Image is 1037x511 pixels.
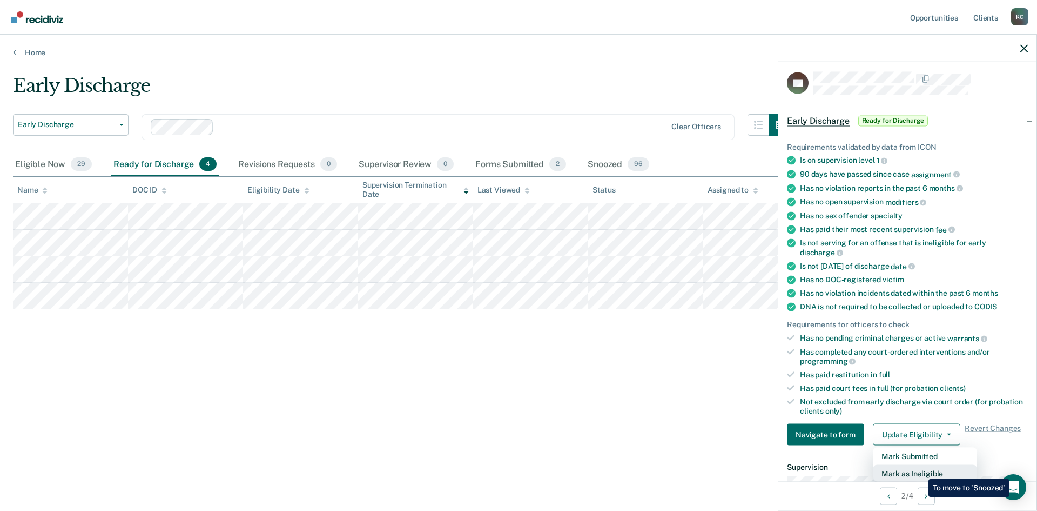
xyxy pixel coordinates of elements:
[1011,8,1028,25] button: Profile dropdown button
[965,424,1021,446] span: Revert Changes
[947,334,987,342] span: warrants
[871,211,903,220] span: specialty
[800,183,1028,193] div: Has no violation reports in the past 6
[972,289,998,297] span: months
[13,75,791,105] div: Early Discharge
[13,153,94,177] div: Eligible Now
[11,11,63,23] img: Recidiviz
[708,185,758,195] div: Assigned to
[13,48,1024,57] a: Home
[800,302,1028,311] div: DNA is not required to be collected or uploaded to
[17,185,48,195] div: Name
[800,238,1028,257] div: Is not serving for an offense that is ineligible for early
[549,157,566,171] span: 2
[1011,8,1028,25] div: K C
[929,184,963,193] span: months
[787,424,868,446] a: Navigate to form link
[800,370,1028,380] div: Has paid restitution in
[800,289,1028,298] div: Has no violation incidents dated within the past 6
[778,481,1036,510] div: 2 / 4
[800,248,843,256] span: discharge
[800,156,1028,165] div: Is on supervision level
[473,153,568,177] div: Forms Submitted
[437,157,454,171] span: 0
[800,383,1028,393] div: Has paid court fees in full (for probation
[918,487,935,505] button: Next Opportunity
[787,424,864,446] button: Navigate to form
[800,334,1028,343] div: Has no pending criminal charges or active
[362,181,469,199] div: Supervision Termination Date
[883,275,904,284] span: victim
[592,185,616,195] div: Status
[1000,474,1026,500] div: Open Intercom Messenger
[873,465,977,482] button: Mark as Ineligible
[199,157,217,171] span: 4
[873,424,960,446] button: Update Eligibility
[787,463,1028,472] dt: Supervision
[787,320,1028,329] div: Requirements for officers to check
[800,357,856,366] span: programming
[825,406,842,415] span: only)
[247,185,309,195] div: Eligibility Date
[873,448,977,465] button: Mark Submitted
[891,262,914,270] span: date
[787,142,1028,151] div: Requirements validated by data from ICON
[940,383,966,392] span: clients)
[911,170,960,178] span: assignment
[877,156,888,165] span: 1
[885,197,927,206] span: modifiers
[800,347,1028,366] div: Has completed any court-ordered interventions and/or
[71,157,92,171] span: 29
[800,169,1028,179] div: 90 days have passed since case
[132,185,167,195] div: DOC ID
[858,115,928,126] span: Ready for Discharge
[800,261,1028,271] div: Is not [DATE] of discharge
[585,153,651,177] div: Snoozed
[18,120,115,129] span: Early Discharge
[356,153,456,177] div: Supervisor Review
[800,397,1028,415] div: Not excluded from early discharge via court order (for probation clients
[935,225,955,234] span: fee
[320,157,337,171] span: 0
[800,211,1028,220] div: Has no sex offender
[477,185,530,195] div: Last Viewed
[628,157,649,171] span: 96
[800,275,1028,284] div: Has no DOC-registered
[800,197,1028,207] div: Has no open supervision
[671,122,721,131] div: Clear officers
[879,370,890,379] span: full
[974,302,997,311] span: CODIS
[880,487,897,505] button: Previous Opportunity
[778,103,1036,138] div: Early DischargeReady for Discharge
[800,224,1028,234] div: Has paid their most recent supervision
[787,115,850,126] span: Early Discharge
[236,153,339,177] div: Revisions Requests
[111,153,219,177] div: Ready for Discharge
